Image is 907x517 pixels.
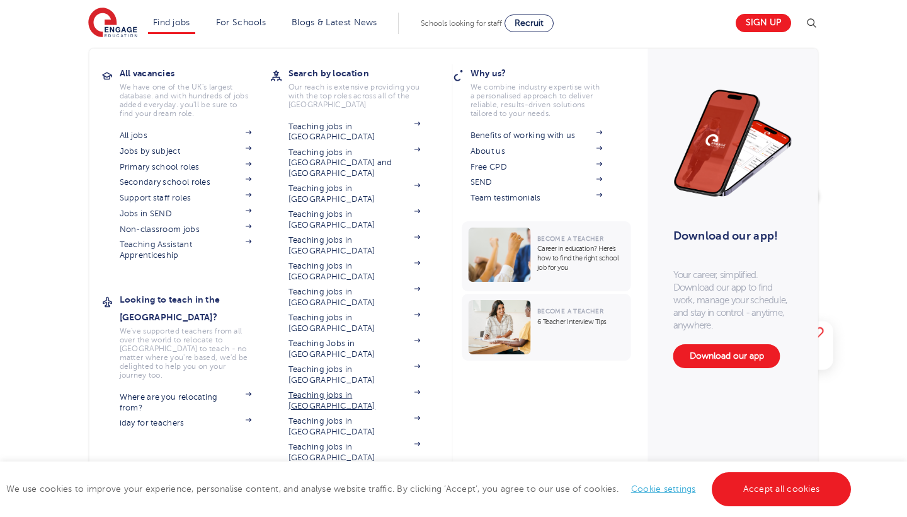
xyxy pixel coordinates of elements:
[120,162,252,172] a: Primary school roles
[736,14,791,32] a: Sign up
[631,484,696,494] a: Cookie settings
[288,261,421,282] a: Teaching jobs in [GEOGRAPHIC_DATA]
[471,193,603,203] a: Team testimonials
[505,15,554,32] a: Recruit
[120,392,252,413] a: Where are you relocating from?
[120,83,252,118] p: We have one of the UK's largest database. and with hundreds of jobs added everyday. you'll be sur...
[471,131,603,141] a: Benefits of working with us
[288,339,421,359] a: Teaching Jobs in [GEOGRAPHIC_DATA]
[288,313,421,334] a: Teaching jobs in [GEOGRAPHIC_DATA]
[288,64,440,82] h3: Search by location
[120,64,271,82] h3: All vacancies
[120,177,252,187] a: Secondary school roles
[288,442,421,463] a: Teaching jobs in [GEOGRAPHIC_DATA]
[153,18,190,27] a: Find jobs
[471,64,622,118] a: Why us?We combine industry expertise with a personalised approach to deliver reliable, results-dr...
[462,221,634,291] a: Become a TeacherCareer in education? Here’s how to find the right school job for you
[462,294,634,361] a: Become a Teacher6 Teacher Interview Tips
[120,209,252,219] a: Jobs in SEND
[288,364,421,385] a: Teaching jobs in [GEOGRAPHIC_DATA]
[673,269,793,332] p: Your career, simplified. Download our app to find work, manage your schedule, and stay in control...
[471,146,603,156] a: About us
[288,122,421,142] a: Teaching jobs in [GEOGRAPHIC_DATA]
[673,222,787,250] h3: Download our app!
[288,287,421,308] a: Teaching jobs in [GEOGRAPHIC_DATA]
[712,472,852,506] a: Accept all cookies
[471,162,603,172] a: Free CPD
[537,244,625,272] p: Career in education? Here’s how to find the right school job for you
[471,83,603,118] p: We combine industry expertise with a personalised approach to deliver reliable, results-driven so...
[471,177,603,187] a: SEND
[120,291,271,326] h3: Looking to teach in the [GEOGRAPHIC_DATA]?
[288,235,421,256] a: Teaching jobs in [GEOGRAPHIC_DATA]
[120,327,252,380] p: We've supported teachers from all over the world to relocate to [GEOGRAPHIC_DATA] to teach - no m...
[288,183,421,204] a: Teaching jobs in [GEOGRAPHIC_DATA]
[288,148,421,178] a: Teaching jobs in [GEOGRAPHIC_DATA] and [GEOGRAPHIC_DATA]
[288,390,421,411] a: Teaching jobs in [GEOGRAPHIC_DATA]
[6,484,854,494] span: We use cookies to improve your experience, personalise content, and analyse website traffic. By c...
[292,18,377,27] a: Blogs & Latest News
[421,19,502,28] span: Schools looking for staff
[120,418,252,428] a: iday for teachers
[216,18,266,27] a: For Schools
[120,240,252,260] a: Teaching Assistant Apprenticeship
[537,317,625,327] p: 6 Teacher Interview Tips
[515,18,544,28] span: Recruit
[120,224,252,235] a: Non-classroom jobs
[288,83,421,109] p: Our reach is extensive providing you with the top roles across all of the [GEOGRAPHIC_DATA]
[88,8,137,39] img: Engage Education
[673,344,780,368] a: Download our app
[471,64,622,82] h3: Why us?
[120,291,271,380] a: Looking to teach in the [GEOGRAPHIC_DATA]?We've supported teachers from all over the world to rel...
[120,193,252,203] a: Support staff roles
[288,416,421,437] a: Teaching jobs in [GEOGRAPHIC_DATA]
[288,209,421,230] a: Teaching jobs in [GEOGRAPHIC_DATA]
[537,308,603,315] span: Become a Teacher
[120,64,271,118] a: All vacanciesWe have one of the UK's largest database. and with hundreds of jobs added everyday. ...
[120,146,252,156] a: Jobs by subject
[537,235,603,242] span: Become a Teacher
[120,131,252,141] a: All jobs
[288,64,440,109] a: Search by locationOur reach is extensive providing you with the top roles across all of the [GEOG...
